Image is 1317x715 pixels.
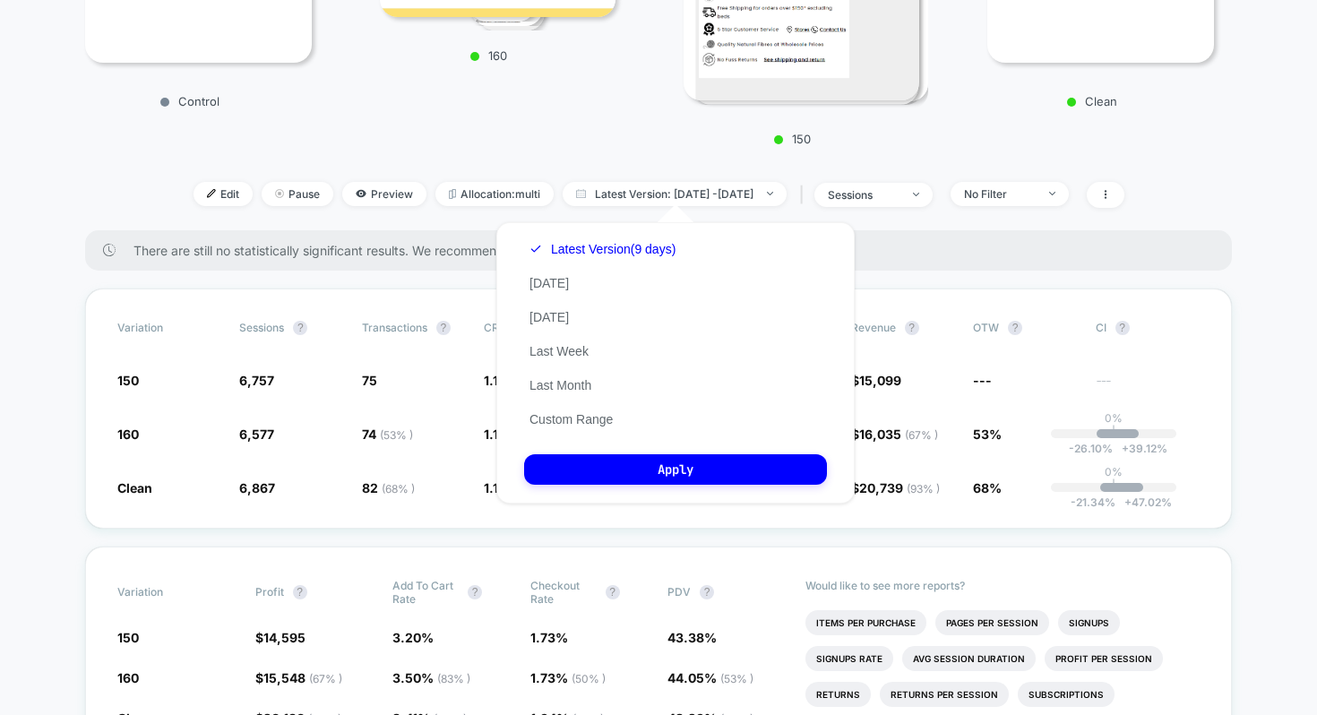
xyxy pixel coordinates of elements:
p: 150 [675,132,910,146]
li: Subscriptions [1018,682,1115,707]
button: Last Week [524,343,594,359]
p: 0% [1105,411,1123,425]
span: 14,595 [263,630,306,645]
button: ? [468,585,482,599]
span: Add To Cart Rate [392,579,459,606]
button: Last Month [524,377,597,393]
span: 43.38 % [667,630,717,645]
li: Profit Per Session [1045,646,1163,671]
span: CI [1096,321,1194,335]
button: Apply [524,454,827,485]
span: Allocation: multi [435,182,554,206]
span: 15,099 [859,373,901,388]
span: 82 [362,480,415,495]
span: PDV [667,585,691,599]
span: 160 [117,426,139,442]
span: Variation [117,579,216,606]
span: 20,739 [859,480,940,495]
img: end [1049,192,1055,195]
p: Clean [978,94,1205,108]
p: | [1112,425,1115,438]
span: Preview [342,182,426,206]
span: Clean [117,480,152,495]
li: Items Per Purchase [805,610,926,635]
span: | [796,182,814,208]
img: end [767,192,773,195]
span: There are still no statistically significant results. We recommend waiting a few more days [133,243,1196,258]
img: calendar [576,189,586,198]
span: ( 83 % ) [437,672,470,685]
button: ? [293,585,307,599]
span: Profit [255,585,284,599]
span: 44.05 % [667,670,753,685]
button: Latest Version(9 days) [524,241,681,257]
span: 6,867 [239,480,275,495]
span: $ [255,670,342,685]
span: ( 53 % ) [380,428,413,442]
p: 160 [371,48,607,63]
span: 39.12 % [1113,442,1167,455]
span: 1.73 % [530,630,568,645]
button: [DATE] [524,309,574,325]
button: ? [905,321,919,335]
span: ( 67 % ) [905,428,938,442]
span: 15,548 [263,670,342,685]
span: 3.50 % [392,670,470,685]
button: ? [1115,321,1130,335]
span: --- [1096,375,1200,389]
span: Revenue [851,321,896,334]
span: ( 50 % ) [572,672,606,685]
button: ? [700,585,714,599]
span: 74 [362,426,413,442]
span: $ [851,426,938,442]
span: 16,035 [859,426,938,442]
span: 6,757 [239,373,274,388]
button: ? [1008,321,1022,335]
li: Pages Per Session [935,610,1049,635]
p: Control [76,94,303,108]
span: $ [255,630,306,645]
span: Variation [117,321,216,335]
button: Custom Range [524,411,618,427]
span: 6,577 [239,426,274,442]
button: ? [606,585,620,599]
button: ? [436,321,451,335]
li: Signups [1058,610,1120,635]
span: OTW [973,321,1072,335]
span: $ [851,373,901,388]
span: -21.34 % [1071,495,1115,509]
span: -26.10 % [1069,442,1113,455]
span: 150 [117,630,139,645]
button: [DATE] [524,275,574,291]
li: Returns Per Session [880,682,1009,707]
img: rebalance [449,189,456,199]
span: Sessions [239,321,284,334]
span: ( 68 % ) [382,482,415,495]
span: Pause [262,182,333,206]
img: end [275,189,284,198]
span: 160 [117,670,139,685]
p: | [1112,478,1115,492]
li: Avg Session Duration [902,646,1036,671]
li: Signups Rate [805,646,893,671]
span: Transactions [362,321,427,334]
button: ? [293,321,307,335]
img: end [913,193,919,196]
span: ( 53 % ) [720,672,753,685]
span: Latest Version: [DATE] - [DATE] [563,182,787,206]
span: --- [973,373,992,388]
span: 150 [117,373,139,388]
span: + [1124,495,1132,509]
span: 47.02 % [1115,495,1172,509]
span: Edit [194,182,253,206]
span: ( 93 % ) [907,482,940,495]
span: 53% [973,426,1002,442]
span: ( 67 % ) [309,672,342,685]
span: 68% [973,480,1002,495]
span: 3.20 % [392,630,434,645]
li: Returns [805,682,871,707]
span: 1.73 % [530,670,606,685]
div: No Filter [964,187,1036,201]
span: + [1122,442,1129,455]
div: sessions [828,188,900,202]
